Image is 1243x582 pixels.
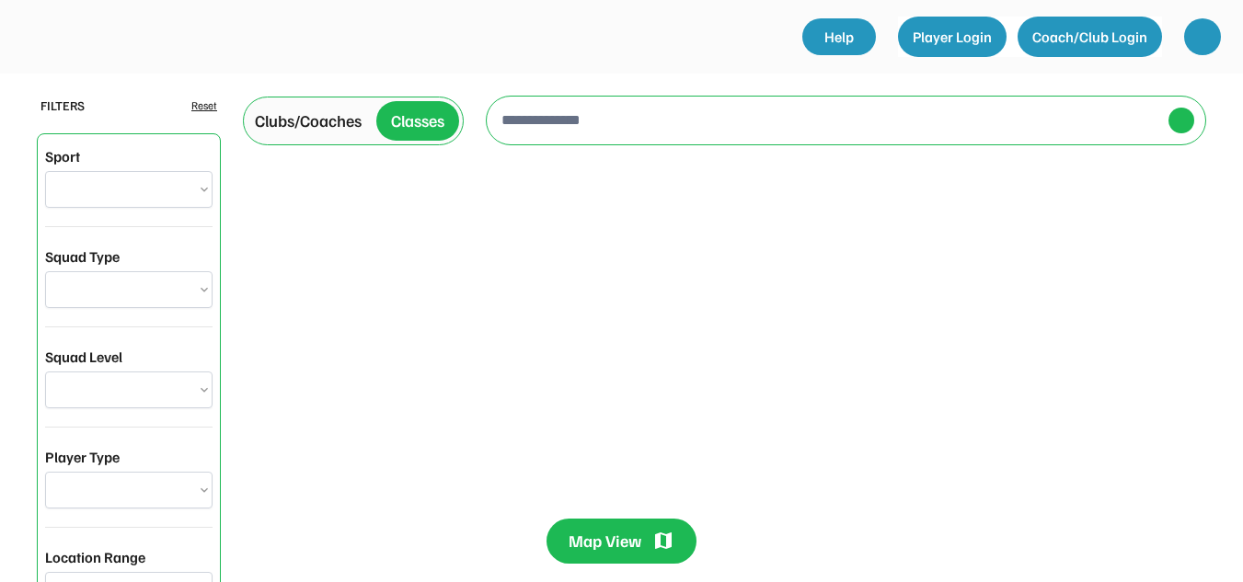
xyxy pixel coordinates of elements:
div: Sport [45,145,80,167]
div: Player Type [45,446,120,468]
div: Clubs/Coaches [255,108,362,133]
img: yH5BAEAAAAALAAAAAABAAEAAAIBRAA7 [1174,113,1189,128]
a: Help [802,18,876,55]
div: Squad Type [45,245,120,268]
div: Reset [191,97,217,114]
div: Squad Level [45,346,122,368]
div: Map View [569,530,641,553]
img: yH5BAEAAAAALAAAAAABAAEAAAIBRAA7 [1193,28,1212,46]
img: yH5BAEAAAAALAAAAAABAAEAAAIBRAA7 [26,18,210,53]
button: Coach/Club Login [1018,17,1162,57]
div: Classes [391,108,444,133]
div: FILTERS [40,96,85,115]
button: Player Login [898,17,1007,57]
